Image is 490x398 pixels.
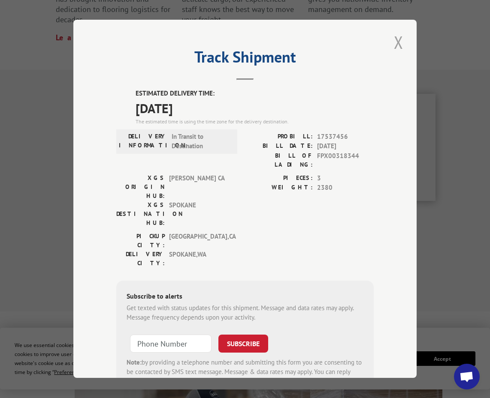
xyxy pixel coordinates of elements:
input: Phone Number [130,335,212,353]
label: XGS ORIGIN HUB: [116,174,165,200]
span: [PERSON_NAME] CA [169,174,227,200]
span: [DATE] [317,142,374,152]
label: DELIVERY CITY: [116,250,165,268]
div: Subscribe to alerts [127,291,363,303]
span: SPOKANE , WA [169,250,227,268]
label: WEIGHT: [245,183,313,193]
span: SPOKANE [169,200,227,227]
span: 2380 [317,183,374,193]
span: 17537456 [317,132,374,142]
span: FPX00318344 [317,151,374,169]
label: PIECES: [245,174,313,183]
label: PICKUP CITY: [116,232,165,250]
a: Open chat [454,364,480,389]
span: In Transit to Destination [172,132,230,151]
div: The estimated time is using the time zone for the delivery destination. [136,118,374,126]
button: Close modal [391,30,406,54]
label: BILL DATE: [245,142,313,152]
label: ESTIMATED DELIVERY TIME: [136,89,374,99]
label: BILL OF LADING: [245,151,313,169]
span: [DATE] [136,99,374,118]
span: 3 [317,174,374,183]
label: XGS DESTINATION HUB: [116,200,165,227]
span: [GEOGRAPHIC_DATA] , CA [169,232,227,250]
label: DELIVERY INFORMATION: [119,132,167,151]
h2: Track Shipment [116,51,374,67]
div: Get texted with status updates for this shipment. Message and data rates may apply. Message frequ... [127,303,363,323]
label: PROBILL: [245,132,313,142]
div: by providing a telephone number and submitting this form you are consenting to be contacted by SM... [127,358,363,387]
strong: Note: [127,358,142,366]
button: SUBSCRIBE [218,335,268,353]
